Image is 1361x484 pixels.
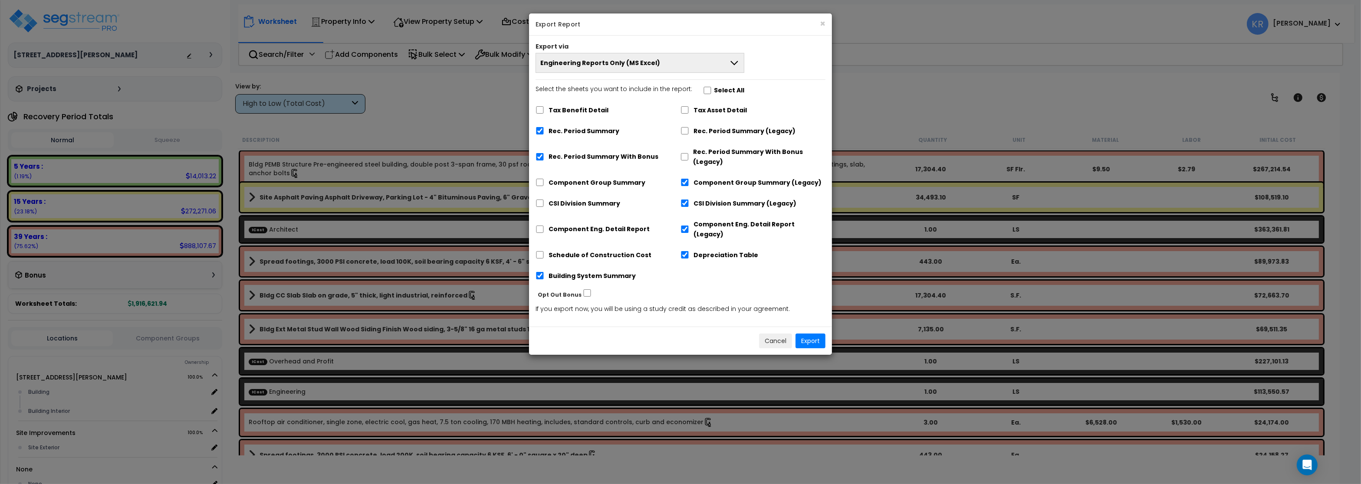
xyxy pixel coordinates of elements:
label: Tax Asset Detail [694,105,747,115]
p: If you export now, you will be using a study credit as described in your agreement. [536,304,825,314]
label: Rec. Period Summary [549,126,619,136]
input: Select the sheets you want to include in the report:Select All [703,87,712,94]
label: Tax Benefit Detail [549,105,608,115]
h5: Export Report [536,20,825,29]
label: Select All [714,85,744,95]
label: Component Group Summary [549,178,645,188]
label: Component Eng. Detail Report [549,224,650,234]
label: Depreciation Table [694,250,758,260]
p: Select the sheets you want to include in the report: [536,84,692,95]
label: Opt Out Bonus [538,290,582,300]
label: Component Group Summary (Legacy) [694,178,822,188]
button: × [820,19,825,28]
label: Building System Summary [549,271,636,281]
label: Schedule of Construction Cost [549,250,651,260]
div: Open Intercom Messenger [1297,455,1318,475]
button: Export [796,334,825,348]
label: Rec. Period Summary With Bonus (Legacy) [693,147,825,167]
button: Cancel [759,334,792,348]
button: Engineering Reports Only (MS Excel) [536,53,744,73]
label: CSI Division Summary (Legacy) [694,199,796,209]
label: Rec. Period Summary (Legacy) [694,126,796,136]
span: Engineering Reports Only (MS Excel) [540,59,660,67]
label: Component Eng. Detail Report (Legacy) [694,219,825,239]
label: Export via [536,42,569,51]
label: CSI Division Summary [549,199,620,209]
label: Rec. Period Summary With Bonus [549,152,658,162]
